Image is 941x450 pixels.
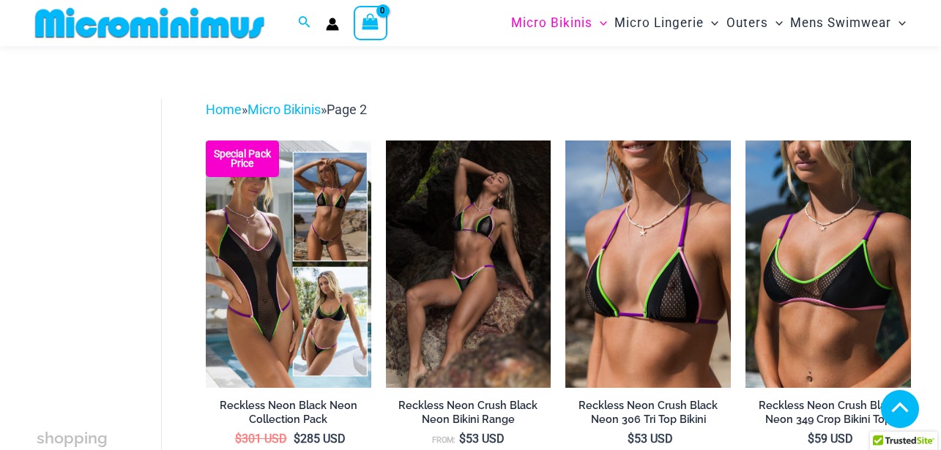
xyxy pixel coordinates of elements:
a: OutersMenu ToggleMenu Toggle [723,4,786,42]
a: Mens SwimwearMenu ToggleMenu Toggle [786,4,910,42]
h2: Reckless Neon Black Neon Collection Pack [206,399,371,426]
bdi: 285 USD [294,432,346,446]
iframe: TrustedSite Certified [37,87,168,380]
span: $ [628,432,634,446]
a: Collection Pack Top BTop B [206,140,371,389]
a: Reckless Neon Black Neon Collection Pack [206,399,371,432]
span: Micro Bikinis [511,4,592,42]
span: $ [459,432,466,446]
a: Reckless Neon Crush Black Neon Bikini Range [386,399,551,432]
span: Menu Toggle [768,4,783,42]
a: Micro Bikinis [248,102,321,117]
a: View Shopping Cart, empty [354,6,387,40]
span: Menu Toggle [592,4,607,42]
span: Page 2 [327,102,367,117]
span: $ [808,432,814,446]
a: Account icon link [326,18,339,31]
span: Outers [726,4,768,42]
span: » » [206,102,367,117]
b: Special Pack Price [206,149,279,168]
span: $ [294,432,300,446]
img: MM SHOP LOGO FLAT [29,7,270,40]
img: Reckless Neon Crush Black Neon 349 Crop Top 02 [745,140,911,389]
img: Reckless Neon Crush Black Neon 306 Tri Top 296 Cheeky 04 [386,140,551,389]
a: Reckless Neon Crush Black Neon 306 Tri Top 01Reckless Neon Crush Black Neon 306 Tri Top 296 Cheek... [565,140,731,389]
span: shopping [37,429,108,447]
a: Reckless Neon Crush Black Neon 306 Tri Top 296 Cheeky 04Reckless Neon Crush Black Neon 349 Crop T... [386,140,551,389]
a: Reckless Neon Crush Black Neon 349 Crop Bikini Top [745,399,911,432]
a: Home [206,102,242,117]
h2: Reckless Neon Crush Black Neon 349 Crop Bikini Top [745,399,911,426]
span: Menu Toggle [704,4,718,42]
bdi: 301 USD [235,432,287,446]
h2: Reckless Neon Crush Black Neon Bikini Range [386,399,551,426]
h2: Reckless Neon Crush Black Neon 306 Tri Top Bikini [565,399,731,426]
bdi: 59 USD [808,432,853,446]
span: Menu Toggle [891,4,906,42]
img: Reckless Neon Crush Black Neon 306 Tri Top 01 [565,140,731,389]
nav: Site Navigation [505,2,912,44]
bdi: 53 USD [628,432,673,446]
span: Micro Lingerie [614,4,704,42]
a: Search icon link [298,14,311,32]
span: From: [432,435,455,445]
a: Micro BikinisMenu ToggleMenu Toggle [507,4,611,42]
span: $ [235,432,242,446]
a: Reckless Neon Crush Black Neon 349 Crop Top 02Reckless Neon Crush Black Neon 349 Crop Top 01Reckl... [745,140,911,389]
img: Collection Pack [206,140,371,389]
span: Mens Swimwear [790,4,891,42]
a: Micro LingerieMenu ToggleMenu Toggle [611,4,722,42]
bdi: 53 USD [459,432,505,446]
a: Reckless Neon Crush Black Neon 306 Tri Top Bikini [565,399,731,432]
